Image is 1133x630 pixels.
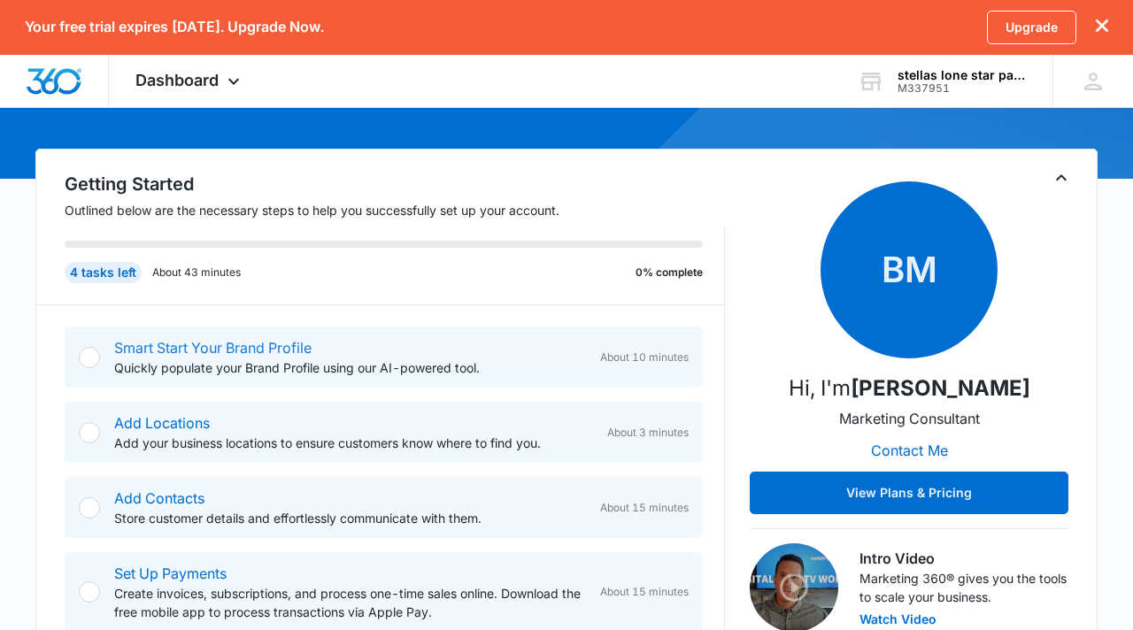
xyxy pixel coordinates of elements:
h3: Intro Video [859,548,1068,569]
strong: [PERSON_NAME] [851,375,1030,401]
p: Store customer details and effortlessly communicate with them. [114,509,586,527]
button: Contact Me [853,429,966,472]
div: account name [898,68,1027,82]
p: Your free trial expires [DATE]. Upgrade Now. [25,19,324,35]
span: About 3 minutes [607,425,689,441]
a: Add Locations [114,414,210,432]
button: View Plans & Pricing [750,472,1068,514]
div: Dashboard [109,55,271,107]
p: Hi, I'm [789,373,1030,404]
p: Marketing Consultant [839,408,980,429]
a: Smart Start Your Brand Profile [114,339,312,357]
p: Create invoices, subscriptions, and process one-time sales online. Download the free mobile app t... [114,584,586,621]
span: About 15 minutes [600,500,689,516]
p: Marketing 360® gives you the tools to scale your business. [859,569,1068,606]
span: About 15 minutes [600,584,689,600]
p: Quickly populate your Brand Profile using our AI-powered tool. [114,358,586,377]
button: Toggle Collapse [1051,167,1072,188]
p: About 43 minutes [152,265,241,280]
button: Watch Video [859,613,936,626]
button: dismiss this dialog [1096,19,1108,35]
span: Dashboard [135,71,219,89]
p: 0% complete [636,265,703,280]
h2: Getting Started [65,171,725,197]
p: Outlined below are the necessary steps to help you successfully set up your account. [65,201,725,219]
a: Upgrade [987,11,1076,44]
a: Add Contacts [114,489,204,507]
div: account id [898,82,1027,95]
p: Add your business locations to ensure customers know where to find you. [114,434,593,452]
div: 4 tasks left [65,262,142,283]
span: BM [821,181,998,358]
a: Set Up Payments [114,565,227,582]
span: About 10 minutes [600,350,689,365]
